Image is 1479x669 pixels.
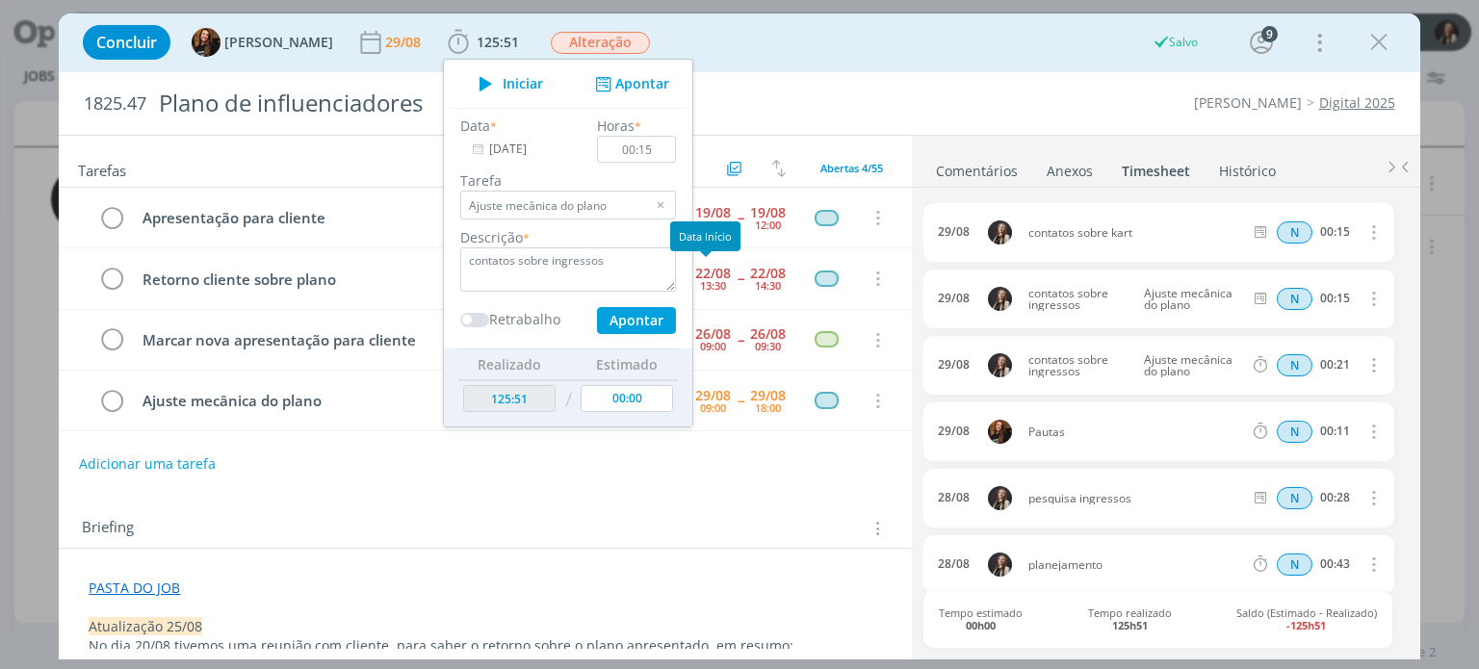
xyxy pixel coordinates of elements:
div: 29/08 [938,358,970,372]
div: 29/08 [385,36,425,49]
ul: 125:51 [443,59,693,427]
td: / [560,380,577,420]
label: Retrabalho [489,309,560,329]
div: Retorno cliente sobre plano [134,268,626,292]
span: -- [738,211,743,224]
div: 14:30 [755,280,781,291]
div: 29/08 [750,389,786,402]
img: L [988,287,1012,311]
div: 00:28 [1320,491,1350,504]
div: 28/08 [938,557,970,571]
span: Concluir [96,35,157,50]
label: Data [460,116,490,136]
img: arrow-down-up.svg [772,160,786,177]
span: Alteração [551,32,650,54]
span: [PERSON_NAME] [224,36,333,49]
span: Iniciar [503,77,543,90]
div: Salvo [1153,34,1198,51]
span: planejamento [1021,559,1251,571]
div: Horas normais [1277,487,1312,509]
b: 125h51 [1112,618,1148,632]
span: 1825.47 [84,93,146,115]
div: 00:15 [1320,292,1350,305]
div: Horas normais [1277,421,1312,443]
span: Tempo realizado [1088,606,1172,631]
a: Histórico [1218,153,1277,181]
div: 29/08 [938,292,970,305]
div: 00:21 [1320,358,1350,372]
button: Adicionar uma tarefa [78,447,217,481]
div: 29/08 [938,425,970,438]
span: -- [738,271,743,285]
img: L [988,353,1012,377]
div: 26/08 [750,327,786,341]
span: Abertas 4/55 [820,161,883,175]
div: 9 [1261,26,1278,42]
div: 00:11 [1320,425,1350,438]
div: Horas normais [1277,553,1312,576]
span: Ajuste mecânica do plano [1136,288,1247,311]
div: Anexos [1047,162,1093,181]
div: 11:00 [700,219,726,230]
div: 28/08 [938,491,970,504]
span: N [1277,354,1312,376]
div: 09:30 [755,341,781,351]
button: 9 [1246,27,1277,58]
button: 125:51 [443,27,524,58]
div: 12:00 [755,219,781,230]
span: contatos sobre kart [1021,227,1251,239]
span: N [1277,421,1312,443]
label: Horas [598,116,636,136]
label: Tarefa [460,170,676,191]
span: contatos sobre ingressos [1021,288,1136,311]
div: 09:00 [700,402,726,413]
span: pesquisa ingressos [1021,493,1251,504]
div: 29/08 [695,389,731,402]
label: Descrição [460,227,523,247]
th: Realizado [458,348,560,379]
button: Apontar [597,307,676,334]
div: 22/08 [695,267,731,280]
b: 00h00 [966,618,996,632]
div: Ajuste mecânica do plano [134,389,626,413]
div: Plano de influenciadores [150,80,841,127]
div: dialog [59,13,1419,659]
span: 125:51 [477,33,519,51]
div: 00:15 [1320,225,1350,239]
span: Saldo (Estimado - Realizado) [1236,606,1377,631]
span: Tarefas [78,157,126,180]
span: N [1277,288,1312,310]
th: Estimado [577,348,679,379]
span: N [1277,221,1312,244]
div: 00:43 [1320,557,1350,571]
span: contatos sobre ingressos [1021,354,1136,377]
div: Horas normais [1277,288,1312,310]
a: Timesheet [1121,153,1191,181]
span: Atualização 25/08 [89,617,202,635]
div: Marcar nova apresentação para cliente [134,328,626,352]
div: Horas normais [1277,354,1312,376]
a: [PERSON_NAME] [1194,93,1302,112]
img: L [988,553,1012,577]
button: Iniciar [468,70,544,97]
button: T[PERSON_NAME] [192,28,333,57]
div: Apresentação para cliente [134,206,626,230]
div: 26/08 [695,327,731,341]
span: N [1277,553,1312,576]
img: T [192,28,221,57]
a: PASTA DO JOB [89,579,180,597]
div: 29/08 [938,225,970,239]
a: Comentários [935,153,1019,181]
span: N [1277,487,1312,509]
span: Tempo estimado [939,606,1023,631]
span: Ajuste mecânica do plano [1136,354,1247,377]
button: Concluir [83,25,170,60]
input: Data [460,136,581,163]
span: Briefing [82,516,134,541]
div: 19/08 [695,206,731,219]
div: 22/08 [750,267,786,280]
div: 19/08 [750,206,786,219]
a: Digital 2025 [1319,93,1395,112]
img: L [988,220,1012,244]
p: No dia 20/08 tivemos uma reunião com cliente, para saber o retorno sobre o plano apresentado, em ... [89,636,881,656]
